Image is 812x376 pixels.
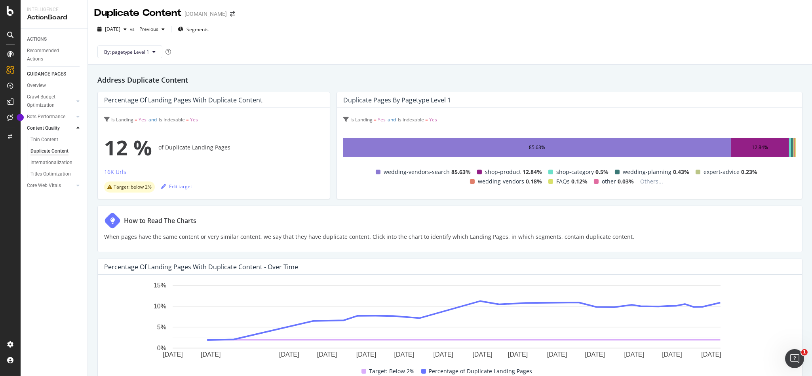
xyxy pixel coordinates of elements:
span: Target: below 2% [114,185,152,189]
h2: Address Duplicate Content [97,74,802,85]
text: [DATE] [508,351,528,358]
a: Bots Performance [27,113,74,121]
div: Tooltip anchor [17,114,24,121]
div: How to Read The Charts [124,216,196,225]
span: other [602,177,616,186]
div: 12.84% [752,143,768,152]
button: Previous [136,23,168,36]
span: 0.03% [618,177,634,186]
div: Recommended Actions [27,47,74,63]
span: 0.18% [526,177,542,186]
a: Core Web Vitals [27,181,74,190]
div: Duplicate Content [94,6,181,20]
span: Others... [637,177,666,186]
text: [DATE] [472,351,492,358]
span: Previous [136,26,158,32]
text: [DATE] [394,351,414,358]
div: warning label [104,181,155,193]
span: FAQs [556,177,570,186]
text: 5% [157,324,166,331]
text: [DATE] [317,351,337,358]
div: Percentage of Landing Pages with Duplicate Content [104,96,262,104]
div: [DOMAIN_NAME] [184,10,227,18]
div: Titles Optimization [30,170,71,178]
text: [DATE] [356,351,376,358]
div: Internationalization [30,159,72,167]
span: vs [130,26,136,32]
button: [DATE] [94,23,130,36]
text: 0% [157,345,166,351]
text: [DATE] [279,351,299,358]
span: Percentage of Duplicate Landing Pages [429,367,532,376]
text: [DATE] [163,351,183,358]
span: = [135,116,137,123]
span: 0.43% [673,167,689,177]
a: GUIDANCE PAGES [27,70,82,78]
span: Yes [378,116,386,123]
span: 0.5% [595,167,609,177]
div: 85.63% [529,143,545,152]
a: Duplicate Content [30,147,82,155]
span: wedding-planning [623,167,671,177]
span: 12 % [104,132,152,163]
span: Is Indexable [159,116,185,123]
span: 0.23% [741,167,757,177]
div: Overview [27,81,46,90]
span: = [186,116,189,123]
span: shop-category [556,167,594,177]
svg: A chart. [104,281,789,360]
span: Yes [190,116,198,123]
div: Duplicate Content [30,147,68,155]
span: Is Landing [350,116,373,123]
span: 0.12% [571,177,588,186]
div: Edit target [161,183,192,190]
a: Titles Optimization [30,170,82,178]
span: 2025 Aug. 15th [105,26,120,32]
span: 1 [801,349,808,355]
span: Segments [186,26,209,33]
div: 16K Urls [104,168,126,176]
div: ActionBoard [27,13,81,22]
span: Yes [139,116,146,123]
span: expert-advice [704,167,740,177]
div: Duplicate Pages by pagetype Level 1 [343,96,451,104]
div: of Duplicate Landing Pages [104,132,323,163]
a: ACTIONS [27,35,82,43]
text: [DATE] [662,351,682,358]
a: Content Quality [27,124,74,132]
button: Segments [175,23,212,36]
span: = [374,116,377,123]
a: Thin Content [30,136,82,144]
text: [DATE] [701,351,721,358]
text: [DATE] [433,351,453,358]
span: shop-product [485,167,521,177]
button: By: pagetype Level 1 [97,45,162,58]
div: ACTIONS [27,35,47,43]
span: Target: Below 2% [369,367,415,376]
a: Internationalization [30,159,82,167]
button: Edit target [161,180,192,193]
div: arrow-right-arrow-left [230,11,235,17]
span: 12.84% [523,167,542,177]
text: [DATE] [624,351,644,358]
div: Crawl Budget Optimization [27,93,68,110]
div: Bots Performance [27,113,65,121]
span: and [148,116,157,123]
div: GUIDANCE PAGES [27,70,66,78]
text: [DATE] [201,351,221,358]
text: 15% [154,282,166,289]
div: Percentage of Landing Pages with Duplicate Content - Over Time [104,263,298,271]
iframe: Intercom live chat [785,349,804,368]
span: Is Landing [111,116,133,123]
div: Content Quality [27,124,60,132]
div: Core Web Vitals [27,181,61,190]
div: Thin Content [30,136,58,144]
text: [DATE] [547,351,567,358]
div: Intelligence [27,6,81,13]
span: Is Indexable [398,116,424,123]
p: When pages have the same content or very similar content, we say that they have duplicate content... [104,232,634,242]
a: Crawl Budget Optimization [27,93,74,110]
button: 16K Urls [104,167,126,180]
a: Recommended Actions [27,47,82,63]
